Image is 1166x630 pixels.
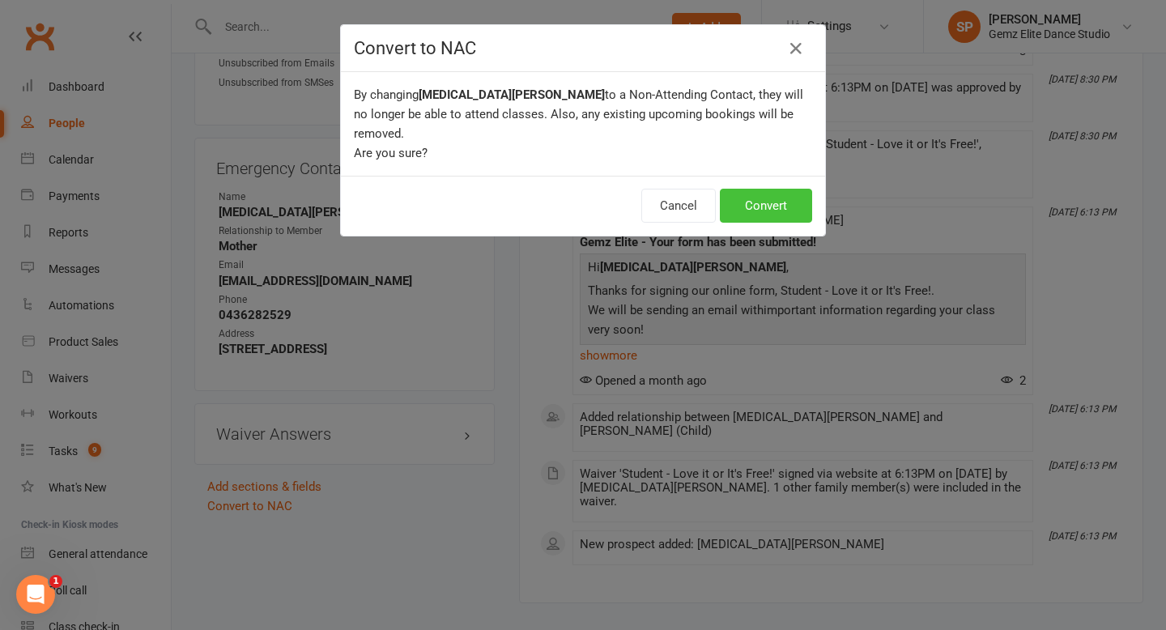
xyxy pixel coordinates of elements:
[49,575,62,588] span: 1
[419,87,605,102] b: [MEDICAL_DATA][PERSON_NAME]
[641,189,716,223] button: Cancel
[354,38,812,58] h4: Convert to NAC
[783,36,809,62] button: Close
[341,72,825,176] div: By changing to a Non-Attending Contact, they will no longer be able to attend classes. Also, any ...
[720,189,812,223] button: Convert
[16,575,55,614] iframe: Intercom live chat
